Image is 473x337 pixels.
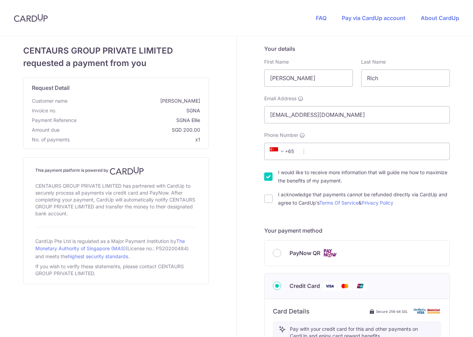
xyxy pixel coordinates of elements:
h4: This payment platform is powered by [35,167,197,175]
div: CardUp Pte Ltd is regulated as a Major Payment Institution by (License no.: PS20200484) and meets... [35,235,197,262]
input: Email address [264,106,450,123]
img: CardUp [110,167,144,175]
span: +65 [270,147,286,156]
span: [PERSON_NAME] [70,97,200,104]
img: Cards logo [323,249,337,258]
span: SGNA Ellie [79,117,200,124]
div: If you wish to verify these statements, please contact CENTAURS GROUP PRIVATE LIMITED. [35,262,197,278]
span: Customer name [32,97,68,104]
span: translation missing: en.payment_reference [32,117,77,123]
h6: Card Details [273,307,310,316]
span: No. of payments [32,136,70,143]
a: Pay via CardUp account [342,15,405,21]
h5: Your details [264,45,450,53]
span: Credit Card [289,282,320,290]
label: First Name [264,58,289,65]
span: Amount due [32,127,60,133]
img: CardUp [14,14,48,22]
span: CENTAURS GROUP PRIVATE LIMITED [23,45,209,57]
h5: Your payment method [264,226,450,235]
div: Credit Card Visa Mastercard Union Pay [273,282,441,290]
label: I would like to receive more information that will guide me how to maximize the benefits of my pa... [278,168,450,185]
img: Union Pay [353,282,367,290]
label: Last Name [361,58,386,65]
span: Phone Number [264,132,298,139]
a: Terms Of Service [319,200,358,206]
input: First name [264,69,353,87]
span: PayNow QR [289,249,320,257]
span: Secure 256-bit SSL [376,309,408,314]
span: translation missing: en.request_detail [32,84,70,91]
span: +65 [268,147,299,156]
a: Privacy Policy [362,200,393,206]
input: Last name [361,69,450,87]
label: I acknowledge that payments cannot be refunded directly via CardUp and agree to CardUp’s & [278,190,450,207]
span: requested a payment from you [23,57,209,69]
img: card secure [413,308,441,314]
img: Mastercard [338,282,352,290]
span: SGD 200.00 [62,127,200,133]
div: PayNow QR Cards logo [273,249,441,258]
a: FAQ [316,15,327,21]
span: Invoice no. [32,107,56,114]
span: Email Address [264,95,296,102]
span: SGNA [59,107,200,114]
a: highest security standards [68,253,128,259]
div: CENTAURS GROUP PRIVATE LIMITED has partnered with CardUp to securely process all payments via cre... [35,181,197,218]
img: Visa [323,282,337,290]
a: About CardUp [421,15,459,21]
span: x1 [195,137,200,142]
